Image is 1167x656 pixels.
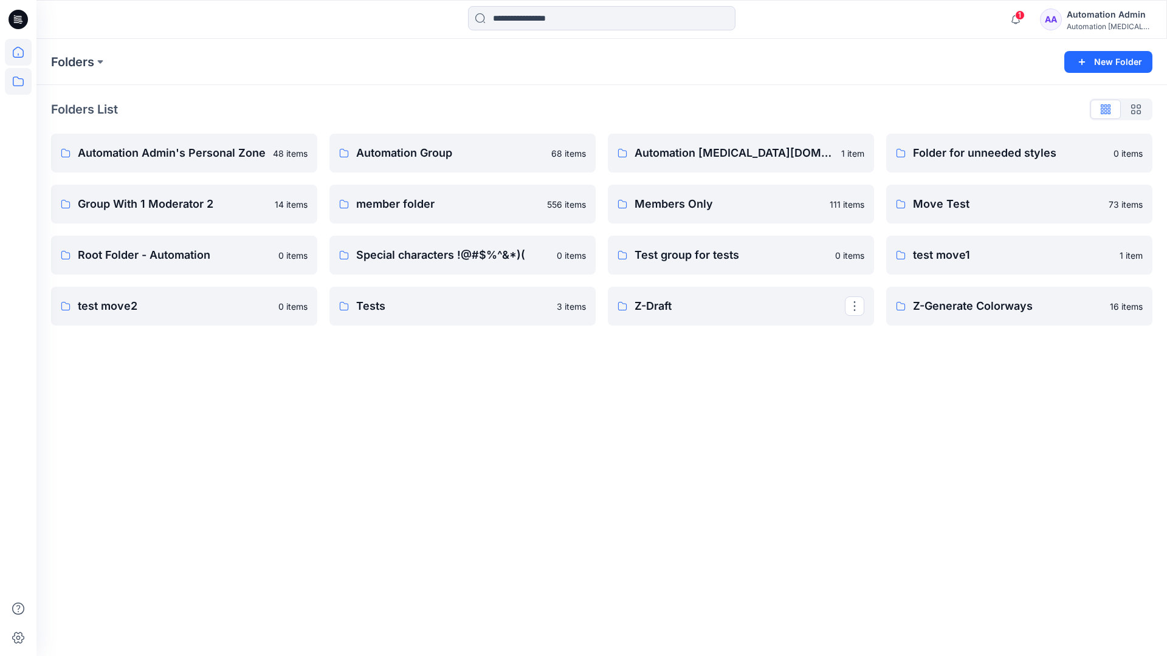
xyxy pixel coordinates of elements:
a: Group With 1 Moderator 214 items [51,185,317,224]
p: 1 item [1120,249,1143,262]
div: Automation Admin [1067,7,1152,22]
div: AA [1040,9,1062,30]
a: Automation Admin's Personal Zone48 items [51,134,317,173]
a: Root Folder - Automation0 items [51,236,317,275]
a: member folder556 items [329,185,596,224]
p: Folder for unneeded styles [913,145,1106,162]
a: Special characters !@#$%^&*)(0 items [329,236,596,275]
p: 0 items [278,300,308,313]
p: Folders List [51,100,118,118]
p: 73 items [1109,198,1143,211]
p: 3 items [557,300,586,313]
a: Members Only111 items [608,185,874,224]
p: Test group for tests [635,247,828,264]
a: Z-Generate Colorways16 items [886,287,1152,326]
p: Automation Group [356,145,544,162]
p: 68 items [551,147,586,160]
a: Automation [MEDICAL_DATA][DOMAIN_NAME]1 item [608,134,874,173]
p: Members Only [635,196,822,213]
div: Automation [MEDICAL_DATA]... [1067,22,1152,31]
a: Z-Draft [608,287,874,326]
p: Z-Draft [635,298,845,315]
a: Folder for unneeded styles0 items [886,134,1152,173]
span: 1 [1015,10,1025,20]
button: New Folder [1064,51,1152,73]
p: test move2 [78,298,271,315]
p: Automation [MEDICAL_DATA][DOMAIN_NAME] [635,145,834,162]
p: 48 items [273,147,308,160]
p: 111 items [830,198,864,211]
p: member folder [356,196,540,213]
p: Move Test [913,196,1101,213]
a: test move11 item [886,236,1152,275]
p: Z-Generate Colorways [913,298,1103,315]
p: 14 items [275,198,308,211]
a: Automation Group68 items [329,134,596,173]
a: test move20 items [51,287,317,326]
p: 0 items [278,249,308,262]
p: Tests [356,298,549,315]
a: Move Test73 items [886,185,1152,224]
a: Test group for tests0 items [608,236,874,275]
p: 1 item [841,147,864,160]
p: 0 items [835,249,864,262]
p: 16 items [1110,300,1143,313]
p: 0 items [557,249,586,262]
a: Tests3 items [329,287,596,326]
p: Group With 1 Moderator 2 [78,196,267,213]
p: 0 items [1114,147,1143,160]
p: Automation Admin's Personal Zone [78,145,266,162]
p: Special characters !@#$%^&*)( [356,247,549,264]
p: Root Folder - Automation [78,247,271,264]
p: 556 items [547,198,586,211]
a: Folders [51,53,94,70]
p: test move1 [913,247,1112,264]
